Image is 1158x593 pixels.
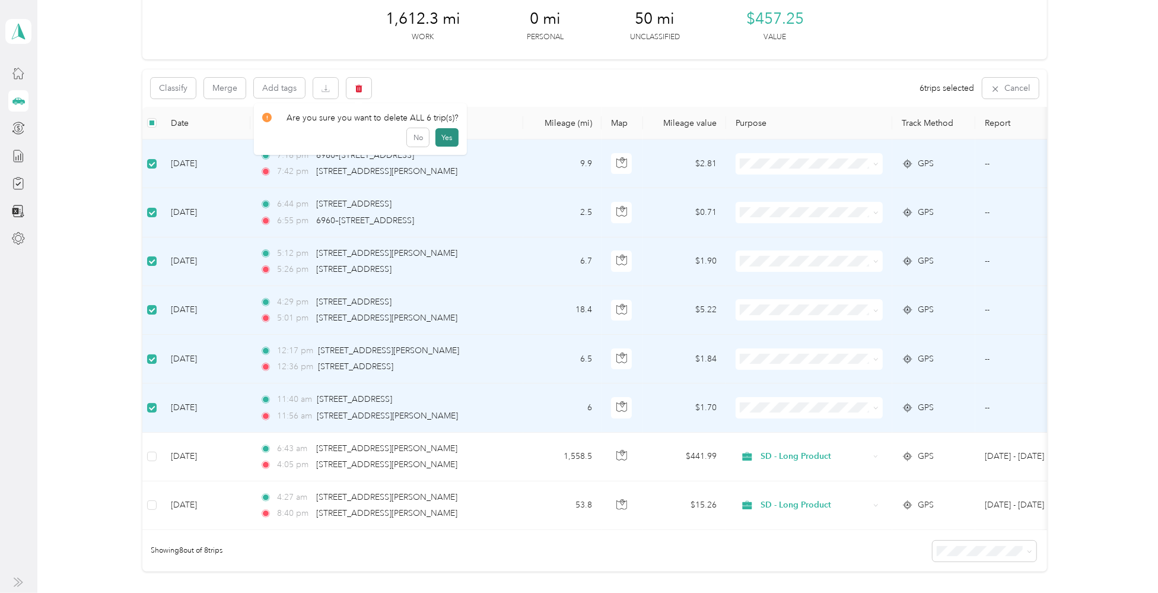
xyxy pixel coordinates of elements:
[277,149,311,162] span: 7:18 pm
[975,107,1083,139] th: Report
[277,263,311,276] span: 5:26 pm
[918,353,934,366] span: GPS
[277,491,311,504] span: 4:27 am
[277,247,311,260] span: 5:12 pm
[523,188,602,237] td: 2.5
[643,335,726,383] td: $1.84
[643,286,726,335] td: $5.22
[161,107,250,139] th: Date
[317,411,458,421] span: [STREET_ADDRESS][PERSON_NAME]
[161,139,250,188] td: [DATE]
[918,157,934,170] span: GPS
[161,481,250,530] td: [DATE]
[277,410,312,423] span: 11:56 am
[277,312,311,325] span: 5:01 pm
[161,286,250,335] td: [DATE]
[761,450,869,463] span: SD - Long Product
[523,433,602,481] td: 1,558.5
[523,139,602,188] td: 9.9
[277,165,311,178] span: 7:42 pm
[262,112,459,124] div: Are you sure you want to delete ALL 6 trip(s)?
[523,481,602,530] td: 53.8
[316,248,457,258] span: [STREET_ADDRESS][PERSON_NAME]
[975,237,1083,286] td: --
[635,9,675,28] span: 50 mi
[975,481,1083,530] td: Sep 1 - 30, 2025
[530,9,561,28] span: 0 mi
[316,150,414,160] span: 6960–[STREET_ADDRESS]
[318,345,459,356] span: [STREET_ADDRESS][PERSON_NAME]
[407,128,429,147] button: No
[527,32,564,43] p: Personal
[277,198,311,211] span: 6:44 pm
[918,401,934,414] span: GPS
[643,383,726,432] td: $1.70
[975,335,1083,383] td: --
[435,128,459,147] button: Yes
[643,139,726,188] td: $2.81
[982,78,1039,99] button: Cancel
[386,9,460,28] span: 1,612.3 mi
[277,360,313,373] span: 12:36 pm
[975,433,1083,481] td: Sep 1 - 30, 2025
[151,78,196,99] button: Classify
[161,433,250,481] td: [DATE]
[1092,527,1158,593] iframe: Everlance-gr Chat Button Frame
[277,296,311,309] span: 4:29 pm
[918,303,934,316] span: GPS
[277,393,312,406] span: 11:40 am
[316,508,457,518] span: [STREET_ADDRESS][PERSON_NAME]
[746,9,804,28] span: $457.25
[630,32,680,43] p: Unclassified
[161,335,250,383] td: [DATE]
[277,344,313,357] span: 12:17 pm
[643,107,726,139] th: Mileage value
[317,394,392,404] span: [STREET_ADDRESS]
[763,32,786,43] p: Value
[277,214,311,227] span: 6:55 pm
[918,499,934,512] span: GPS
[316,443,457,454] span: [STREET_ADDRESS][PERSON_NAME]
[643,481,726,530] td: $15.26
[277,458,311,471] span: 4:05 pm
[277,507,311,520] span: 8:40 pm
[643,433,726,481] td: $441.99
[316,215,414,226] span: 6960–[STREET_ADDRESS]
[142,546,222,556] span: Showing 8 out of 8 trips
[523,286,602,335] td: 18.4
[250,107,523,139] th: Locations
[975,286,1083,335] td: --
[412,32,434,43] p: Work
[975,383,1083,432] td: --
[761,499,869,512] span: SD - Long Product
[316,313,457,323] span: [STREET_ADDRESS][PERSON_NAME]
[161,383,250,432] td: [DATE]
[523,383,602,432] td: 6
[316,297,392,307] span: [STREET_ADDRESS]
[523,335,602,383] td: 6.5
[316,166,457,176] span: [STREET_ADDRESS][PERSON_NAME]
[918,206,934,219] span: GPS
[602,107,643,139] th: Map
[316,264,392,274] span: [STREET_ADDRESS]
[161,237,250,286] td: [DATE]
[523,107,602,139] th: Mileage (mi)
[523,237,602,286] td: 6.7
[643,188,726,237] td: $0.71
[277,442,311,455] span: 6:43 am
[726,107,892,139] th: Purpose
[161,188,250,237] td: [DATE]
[316,459,457,470] span: [STREET_ADDRESS][PERSON_NAME]
[918,450,934,463] span: GPS
[204,78,246,99] button: Merge
[975,139,1083,188] td: --
[918,255,934,268] span: GPS
[892,107,975,139] th: Track Method
[975,188,1083,237] td: --
[316,199,392,209] span: [STREET_ADDRESS]
[316,492,457,502] span: [STREET_ADDRESS][PERSON_NAME]
[254,78,305,98] button: Add tags
[318,361,393,372] span: [STREET_ADDRESS]
[643,237,726,286] td: $1.90
[920,82,974,94] span: 6 trips selected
